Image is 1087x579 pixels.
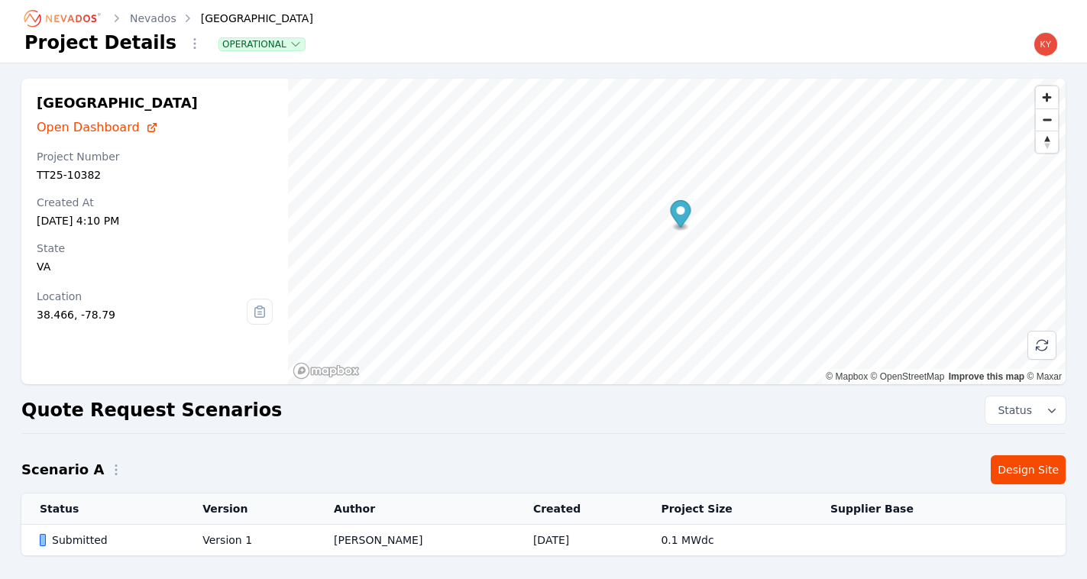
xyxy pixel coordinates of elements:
a: Mapbox homepage [293,362,360,380]
th: Supplier Base [812,493,1001,525]
td: [PERSON_NAME] [315,525,515,556]
td: Version 1 [184,525,315,556]
div: TT25-10382 [37,167,273,183]
th: Project Size [642,493,812,525]
canvas: Map [288,79,1074,384]
div: [DATE] 4:10 PM [37,213,273,228]
span: Status [992,403,1032,418]
div: VA [37,259,273,274]
th: Version [184,493,315,525]
button: Zoom out [1036,108,1058,131]
th: Status [21,493,184,525]
button: Status [985,396,1066,424]
div: Submitted [40,532,176,548]
h2: Quote Request Scenarios [21,398,282,422]
h1: Project Details [24,31,176,55]
a: Maxar [1027,371,1062,382]
button: Reset bearing to north [1036,131,1058,153]
a: Design Site [991,455,1066,484]
th: Created [515,493,643,525]
div: State [37,241,273,256]
span: Open Dashboard [37,118,140,137]
div: Map marker [671,200,691,231]
th: Author [315,493,515,525]
a: Open Dashboard [37,118,273,137]
a: OpenStreetMap [871,371,945,382]
img: kyle.macdougall@nevados.solar [1034,32,1058,57]
div: Created At [37,195,273,210]
h2: Scenario A [21,459,104,480]
nav: Breadcrumb [24,6,313,31]
td: [DATE] [515,525,643,556]
button: Operational [219,38,305,50]
a: Nevados [130,11,176,26]
a: Improve this map [949,371,1024,382]
h2: [GEOGRAPHIC_DATA] [37,94,273,112]
tr: SubmittedVersion 1[PERSON_NAME][DATE]0.1 MWdc [21,525,1066,556]
div: Project Number [37,149,273,164]
td: 0.1 MWdc [642,525,812,556]
div: Location [37,289,247,304]
button: Zoom in [1036,86,1058,108]
a: Mapbox [826,371,868,382]
div: 38.466, -78.79 [37,307,247,322]
div: [GEOGRAPHIC_DATA] [180,11,313,26]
